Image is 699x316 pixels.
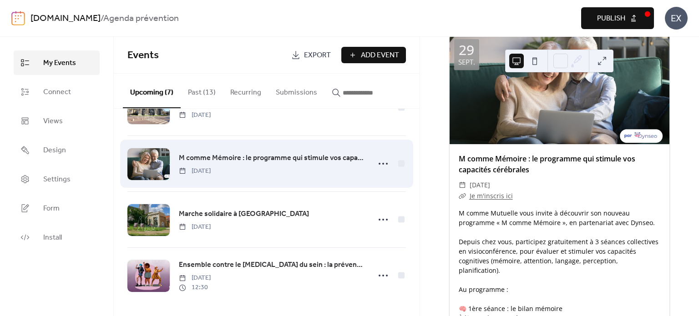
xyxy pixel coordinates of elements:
span: [DATE] [470,180,490,191]
button: Past (13) [181,74,223,107]
span: Design [43,145,66,156]
span: [DATE] [179,110,211,120]
span: Export [304,50,331,61]
a: M comme Mémoire : le programme qui stimule vos capacités cérébrales [179,152,365,164]
span: My Events [43,58,76,69]
a: Settings [14,167,100,191]
b: Agenda prévention [103,10,179,27]
button: Recurring [223,74,268,107]
div: ​ [459,191,466,201]
span: Events [127,45,159,65]
button: Add Event [341,47,406,63]
div: sept. [458,59,475,65]
b: / [101,10,103,27]
button: Upcoming (7) [123,74,181,108]
a: [DOMAIN_NAME] [30,10,101,27]
span: Views [43,116,63,127]
a: Ensemble contre le [MEDICAL_DATA] du sein : la prévention commence [DATE] [179,259,365,271]
span: [DATE] [179,222,211,232]
div: EX [665,7,688,30]
a: Connect [14,80,100,104]
a: M comme Mémoire : le programme qui stimule vos capacités cérébrales [459,154,635,175]
a: Je m'inscris ici [470,191,513,200]
img: logo [11,11,25,25]
span: Install [43,232,62,243]
a: My Events [14,50,100,75]
span: [DATE] [179,273,211,283]
a: Design [14,138,100,162]
button: Publish [581,7,654,29]
div: 29 [459,43,474,57]
a: Install [14,225,100,250]
button: Submissions [268,74,324,107]
span: 12:30 [179,283,211,292]
span: Form [43,203,60,214]
a: Views [14,109,100,133]
a: Marche solidaire à [GEOGRAPHIC_DATA] [179,208,309,220]
div: ​ [459,180,466,191]
a: Export [284,47,338,63]
span: [DATE] [179,166,211,176]
a: Form [14,196,100,221]
span: Publish [597,13,625,24]
span: Settings [43,174,71,185]
span: Connect [43,87,71,98]
span: Add Event [361,50,399,61]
